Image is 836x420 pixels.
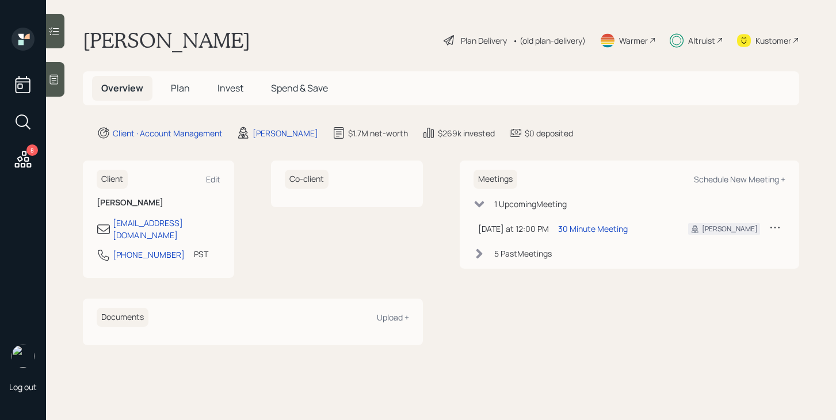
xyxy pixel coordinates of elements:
[271,82,328,94] span: Spend & Save
[755,35,791,47] div: Kustomer
[478,223,549,235] div: [DATE] at 12:00 PM
[694,174,785,185] div: Schedule New Meeting +
[171,82,190,94] span: Plan
[194,248,208,260] div: PST
[113,249,185,261] div: [PHONE_NUMBER]
[113,217,220,241] div: [EMAIL_ADDRESS][DOMAIN_NAME]
[513,35,586,47] div: • (old plan-delivery)
[97,308,148,327] h6: Documents
[461,35,507,47] div: Plan Delivery
[101,82,143,94] span: Overview
[206,174,220,185] div: Edit
[26,144,38,156] div: 8
[558,223,628,235] div: 30 Minute Meeting
[285,170,329,189] h6: Co-client
[702,224,758,234] div: [PERSON_NAME]
[97,170,128,189] h6: Client
[348,127,408,139] div: $1.7M net-worth
[494,198,567,210] div: 1 Upcoming Meeting
[9,381,37,392] div: Log out
[97,198,220,208] h6: [PERSON_NAME]
[83,28,250,53] h1: [PERSON_NAME]
[12,345,35,368] img: michael-russo-headshot.png
[253,127,318,139] div: [PERSON_NAME]
[619,35,648,47] div: Warmer
[217,82,243,94] span: Invest
[688,35,715,47] div: Altruist
[438,127,495,139] div: $269k invested
[525,127,573,139] div: $0 deposited
[474,170,517,189] h6: Meetings
[494,247,552,259] div: 5 Past Meeting s
[113,127,223,139] div: Client · Account Management
[377,312,409,323] div: Upload +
